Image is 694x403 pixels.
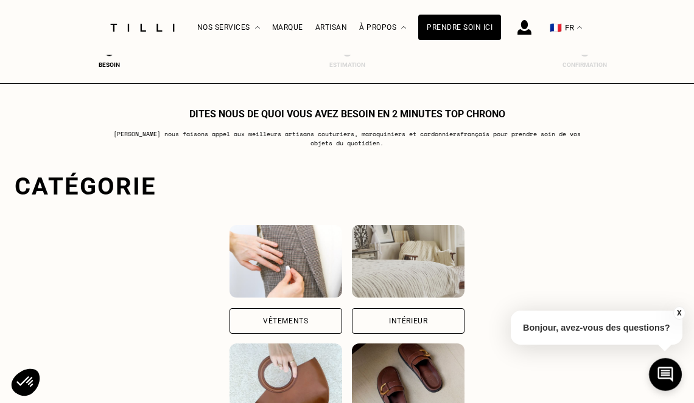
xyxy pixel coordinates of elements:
img: Menu déroulant [255,26,260,29]
div: Estimation [323,61,371,68]
h1: Dites nous de quoi vous avez besoin en 2 minutes top chrono [189,108,505,120]
div: Besoin [85,61,134,68]
img: icône connexion [517,20,531,35]
div: Intérieur [389,317,427,325]
p: Bonjour, avez-vous des questions? [511,311,682,345]
div: Confirmation [561,61,609,68]
a: Marque [272,23,303,32]
p: [PERSON_NAME] nous faisons appel aux meilleurs artisans couturiers , maroquiniers et cordonniers ... [106,129,589,148]
button: 🇫🇷 FR [544,1,588,55]
div: À propos [359,1,406,55]
img: Logo du service de couturière Tilli [106,24,179,32]
img: Intérieur [352,225,464,298]
a: Artisan [315,23,348,32]
div: Nos services [197,1,260,55]
button: X [673,306,685,320]
img: Menu déroulant à propos [401,26,406,29]
div: Vêtements [263,317,308,325]
div: Catégorie [15,172,679,201]
a: Prendre soin ici [418,15,501,40]
span: 🇫🇷 [550,22,562,33]
img: menu déroulant [577,26,582,29]
img: Vêtements [230,225,342,298]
